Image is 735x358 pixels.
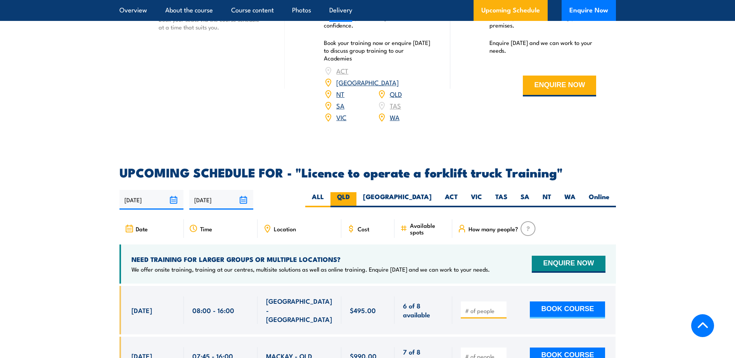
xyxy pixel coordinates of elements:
[336,112,346,122] a: VIC
[356,192,438,207] label: [GEOGRAPHIC_DATA]
[330,192,356,207] label: QLD
[558,192,582,207] label: WA
[358,225,369,232] span: Cost
[530,301,605,318] button: BOOK COURSE
[336,101,344,110] a: SA
[324,39,431,62] p: Book your training now or enquire [DATE] to discuss group training to our Academies
[390,112,399,122] a: WA
[536,192,558,207] label: NT
[131,265,490,273] p: We offer onsite training, training at our centres, multisite solutions as well as online training...
[336,77,399,87] a: [GEOGRAPHIC_DATA]
[200,225,212,232] span: Time
[350,306,376,315] span: $495.00
[532,256,605,273] button: ENQUIRE NOW
[336,89,344,98] a: NT
[159,15,266,31] p: Book your seats via the course schedule at a time that suits you.
[438,192,464,207] label: ACT
[266,296,333,324] span: [GEOGRAPHIC_DATA] - [GEOGRAPHIC_DATA]
[274,225,296,232] span: Location
[305,192,330,207] label: ALL
[119,190,183,210] input: From date
[523,76,596,96] button: ENQUIRE NOW
[464,192,489,207] label: VIC
[390,89,402,98] a: QLD
[119,167,616,177] h2: UPCOMING SCHEDULE FOR - "Licence to operate a forklift truck Training"
[514,192,536,207] label: SA
[403,301,444,319] span: 6 of 8 available
[465,307,504,315] input: # of people
[489,39,597,54] p: Enquire [DATE] and we can work to your needs.
[131,306,152,315] span: [DATE]
[136,225,148,232] span: Date
[192,306,234,315] span: 08:00 - 16:00
[410,222,447,235] span: Available spots
[189,190,253,210] input: To date
[489,192,514,207] label: TAS
[469,225,518,232] span: How many people?
[131,255,490,263] h4: NEED TRAINING FOR LARGER GROUPS OR MULTIPLE LOCATIONS?
[582,192,616,207] label: Online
